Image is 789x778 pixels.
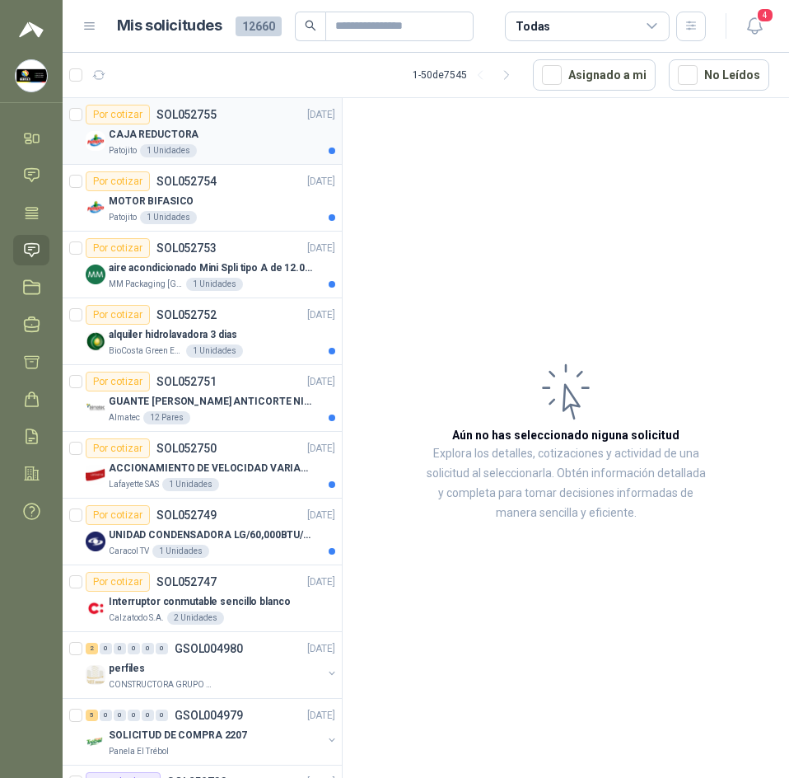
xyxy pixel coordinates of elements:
[307,307,335,323] p: [DATE]
[413,62,520,88] div: 1 - 50 de 7545
[167,612,224,625] div: 2 Unidades
[86,532,105,551] img: Company Logo
[236,16,282,36] span: 12660
[86,131,105,151] img: Company Logo
[86,665,105,685] img: Company Logo
[307,241,335,256] p: [DATE]
[516,17,550,35] div: Todas
[305,20,316,31] span: search
[307,508,335,523] p: [DATE]
[425,444,707,523] p: Explora los detalles, cotizaciones y actividad de una solicitud al seleccionarla. Obtén informaci...
[307,574,335,590] p: [DATE]
[109,394,314,410] p: GUANTE [PERSON_NAME] ANTICORTE NIV 5 TALLA L
[109,661,145,677] p: perfiles
[16,60,47,91] img: Company Logo
[162,478,219,491] div: 1 Unidades
[86,238,150,258] div: Por cotizar
[156,376,217,387] p: SOL052751
[142,710,154,721] div: 0
[307,374,335,390] p: [DATE]
[109,728,247,743] p: SOLICITUD DE COMPRA 2207
[109,545,149,558] p: Caracol TV
[175,710,243,721] p: GSOL004979
[86,305,150,325] div: Por cotizar
[86,372,150,391] div: Por cotizar
[109,127,198,143] p: CAJA REDUCTORA
[175,643,243,654] p: GSOL004980
[143,411,190,424] div: 12 Pares
[114,643,126,654] div: 0
[109,527,314,543] p: UNIDAD CONDENSADORA LG/60,000BTU/220V/R410A: I
[109,678,212,691] p: CONSTRUCTORA GRUPO FIP
[109,411,140,424] p: Almatec
[156,710,168,721] div: 0
[86,171,150,191] div: Por cotizar
[109,144,137,157] p: Patojito
[86,505,150,525] div: Por cotizar
[109,211,137,224] p: Patojito
[86,732,105,752] img: Company Logo
[86,265,105,284] img: Company Logo
[86,465,105,485] img: Company Logo
[740,12,769,41] button: 4
[86,639,338,691] a: 2 0 0 0 0 0 GSOL004980[DATE] Company LogoperfilesCONSTRUCTORA GRUPO FIP
[109,612,164,625] p: Calzatodo S.A.
[86,643,98,654] div: 2
[109,745,169,758] p: Panela El Trébol
[156,509,217,521] p: SOL052749
[114,710,126,721] div: 0
[86,198,105,218] img: Company Logo
[156,576,217,588] p: SOL052747
[156,109,217,120] p: SOL052755
[307,708,335,724] p: [DATE]
[307,174,335,190] p: [DATE]
[86,710,98,721] div: 5
[307,641,335,657] p: [DATE]
[533,59,656,91] button: Asignado a mi
[156,176,217,187] p: SOL052754
[669,59,769,91] button: No Leídos
[128,710,140,721] div: 0
[142,643,154,654] div: 0
[156,443,217,454] p: SOL052750
[109,461,314,476] p: ACCIONAMIENTO DE VELOCIDAD VARIABLE
[186,278,243,291] div: 1 Unidades
[19,20,44,40] img: Logo peakr
[86,598,105,618] img: Company Logo
[140,211,197,224] div: 1 Unidades
[109,594,290,610] p: Interruptor conmutable sencillo blanco
[156,643,168,654] div: 0
[117,14,222,38] h1: Mis solicitudes
[156,242,217,254] p: SOL052753
[109,327,237,343] p: alquiler hidrolavadora 3 dias
[452,426,679,444] h3: Aún no has seleccionado niguna solicitud
[63,98,342,165] a: Por cotizarSOL052755[DATE] Company LogoCAJA REDUCTORAPatojito1 Unidades
[140,144,197,157] div: 1 Unidades
[86,438,150,458] div: Por cotizar
[86,572,150,592] div: Por cotizar
[307,107,335,123] p: [DATE]
[86,105,150,124] div: Por cotizar
[186,344,243,358] div: 1 Unidades
[63,565,342,632] a: Por cotizarSOL052747[DATE] Company LogoInterruptor conmutable sencillo blancoCalzatodo S.A.2 Unid...
[156,309,217,321] p: SOL052752
[63,165,342,232] a: Por cotizarSOL052754[DATE] Company LogoMOTOR BIFASICOPatojito1 Unidades
[152,545,209,558] div: 1 Unidades
[128,643,140,654] div: 0
[63,432,342,499] a: Por cotizarSOL052750[DATE] Company LogoACCIONAMIENTO DE VELOCIDAD VARIABLELafayette SAS1 Unidades
[756,7,774,23] span: 4
[109,478,159,491] p: Lafayette SAS
[63,499,342,565] a: Por cotizarSOL052749[DATE] Company LogoUNIDAD CONDENSADORA LG/60,000BTU/220V/R410A: ICaracol TV1 ...
[63,298,342,365] a: Por cotizarSOL052752[DATE] Company Logoalquiler hidrolavadora 3 diasBioCosta Green Energy S.A.S1 ...
[109,344,183,358] p: BioCosta Green Energy S.A.S
[109,278,183,291] p: MM Packaging [GEOGRAPHIC_DATA]
[86,398,105,418] img: Company Logo
[109,260,314,276] p: aire acondicionado Mini Spli tipo A de 12.000 BTU.
[307,441,335,457] p: [DATE]
[86,705,338,758] a: 5 0 0 0 0 0 GSOL004979[DATE] Company LogoSOLICITUD DE COMPRA 2207Panela El Trébol
[100,643,112,654] div: 0
[100,710,112,721] div: 0
[109,194,194,209] p: MOTOR BIFASICO
[63,365,342,432] a: Por cotizarSOL052751[DATE] Company LogoGUANTE [PERSON_NAME] ANTICORTE NIV 5 TALLA LAlmatec12 Pares
[86,331,105,351] img: Company Logo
